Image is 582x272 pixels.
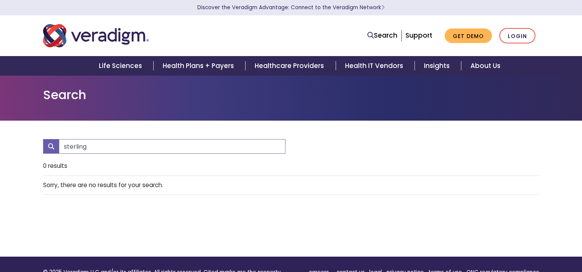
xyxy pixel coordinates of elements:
[197,4,385,11] a: Discover the Veradigm Advantage: Connect to the Veradigm NetworkLearn More
[245,56,335,76] a: Healthcare Providers
[43,23,149,48] img: Veradigm logo
[499,28,535,44] a: Login
[381,4,385,11] span: Learn More
[43,157,539,176] li: 0 results
[415,56,461,76] a: Insights
[461,56,510,76] a: About Us
[445,28,492,43] a: Get Demo
[43,88,539,102] h1: Search
[43,176,539,195] li: Sorry, there are no results for your search.
[336,56,415,76] a: Health IT Vendors
[59,139,285,154] input: Search
[90,56,153,76] a: Life Sciences
[153,56,245,76] a: Health Plans + Payers
[405,31,432,40] a: Support
[367,30,397,41] a: Search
